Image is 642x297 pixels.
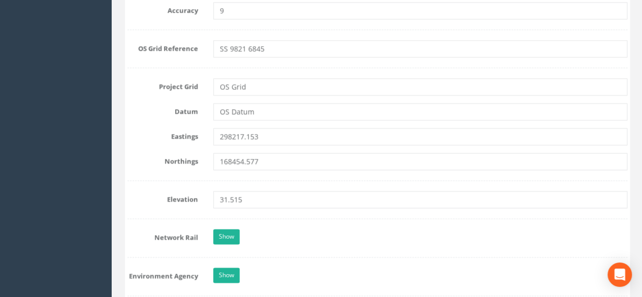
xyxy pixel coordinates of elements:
label: Project Grid [119,78,205,91]
label: Environment Agency [119,268,205,281]
div: Open Intercom Messenger [607,262,632,287]
label: OS Grid Reference [119,40,205,53]
label: Elevation [119,191,205,204]
a: Show [213,268,239,283]
label: Datum [119,103,205,116]
a: Show [213,229,239,244]
label: Northings [119,153,205,166]
label: Network Rail [119,229,205,242]
label: Eastings [119,128,205,141]
label: Accuracy [119,2,205,15]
